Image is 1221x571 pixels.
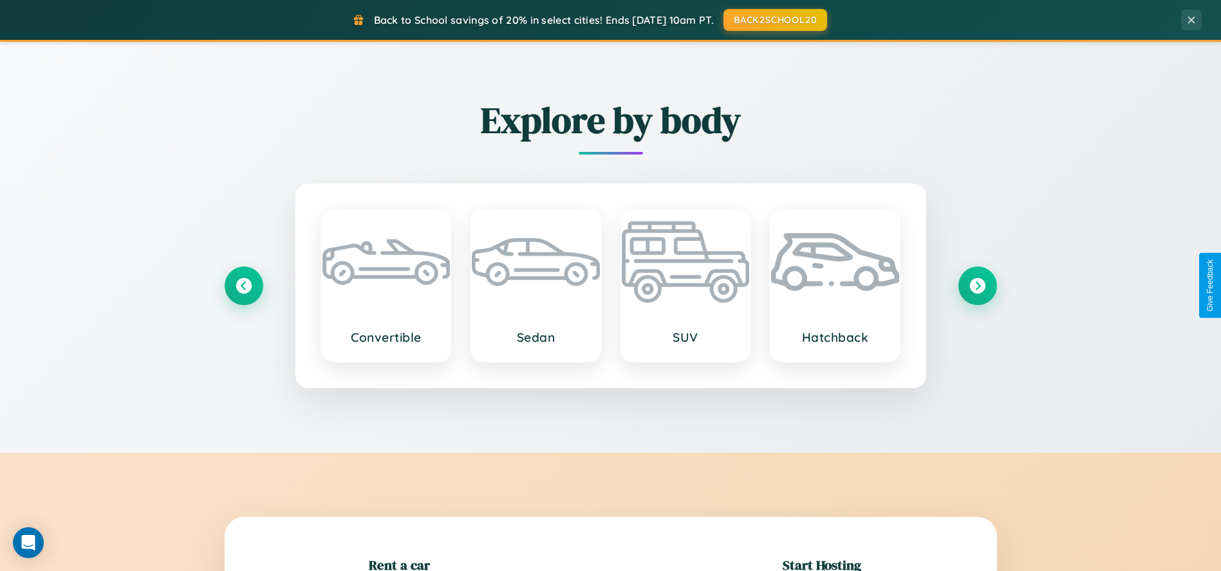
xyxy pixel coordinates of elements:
h3: Hatchback [784,330,886,345]
div: Open Intercom Messenger [13,527,44,558]
h3: Sedan [485,330,587,345]
h2: Explore by body [225,95,997,145]
div: Give Feedback [1206,259,1215,312]
button: BACK2SCHOOL20 [723,9,827,31]
span: Back to School savings of 20% in select cities! Ends [DATE] 10am PT. [374,14,714,26]
h3: SUV [635,330,737,345]
h3: Convertible [335,330,438,345]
